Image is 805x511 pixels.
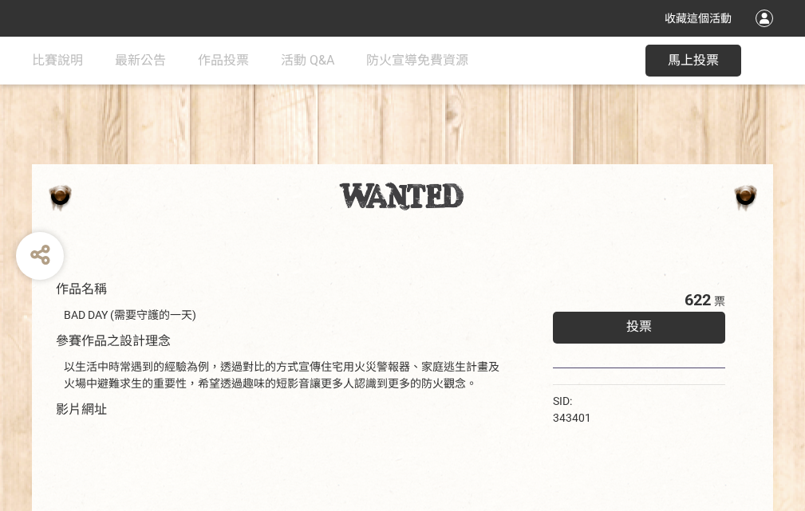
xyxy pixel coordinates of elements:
span: 影片網址 [56,402,107,417]
div: BAD DAY (需要守護的一天) [64,307,505,324]
div: 以生活中時常遇到的經驗為例，透過對比的方式宣傳住宅用火災警報器、家庭逃生計畫及火場中避難求生的重要性，希望透過趣味的短影音讓更多人認識到更多的防火觀念。 [64,359,505,392]
span: 622 [685,290,711,309]
span: 比賽說明 [32,53,83,68]
iframe: Facebook Share [595,393,675,409]
span: 收藏這個活動 [665,12,732,25]
span: 票 [714,295,725,308]
span: 最新公告 [115,53,166,68]
button: 馬上投票 [645,45,741,77]
span: 作品名稱 [56,281,107,297]
span: 馬上投票 [668,53,719,68]
a: 活動 Q&A [281,37,334,85]
a: 作品投票 [198,37,249,85]
span: 活動 Q&A [281,53,334,68]
span: 防火宣導免費資源 [366,53,468,68]
span: SID: 343401 [553,395,591,424]
span: 作品投票 [198,53,249,68]
a: 防火宣導免費資源 [366,37,468,85]
span: 投票 [626,319,652,334]
a: 比賽說明 [32,37,83,85]
span: 參賽作品之設計理念 [56,333,171,348]
a: 最新公告 [115,37,166,85]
